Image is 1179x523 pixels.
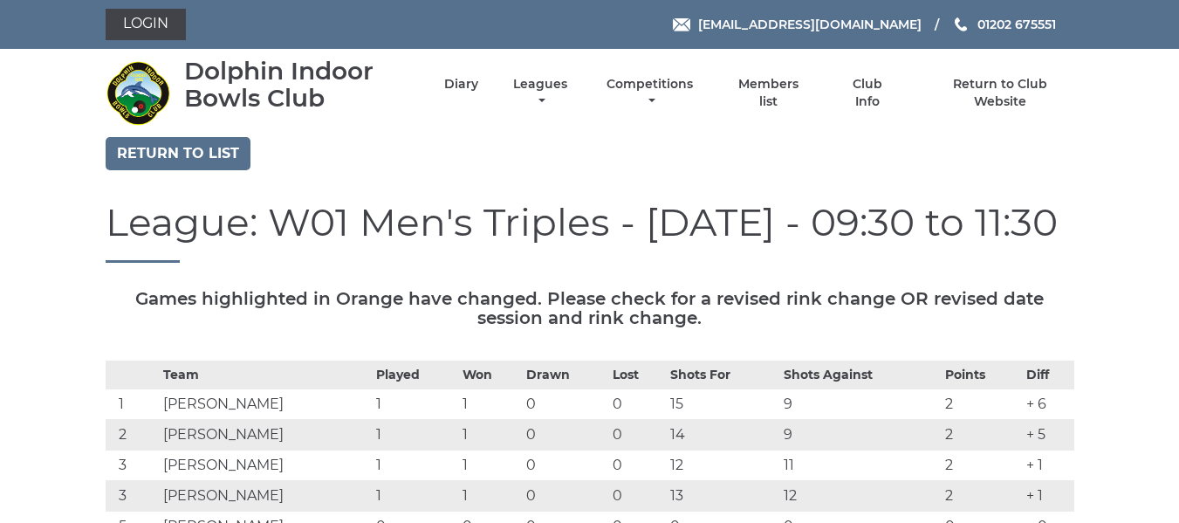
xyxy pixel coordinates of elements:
[608,451,666,481] td: 0
[1022,361,1074,389] th: Diff
[106,201,1074,263] h1: League: W01 Men's Triples - [DATE] - 09:30 to 11:30
[522,361,608,389] th: Drawn
[666,420,779,451] td: 14
[184,58,414,112] div: Dolphin Indoor Bowls Club
[444,76,478,93] a: Diary
[106,9,186,40] a: Login
[698,17,922,32] span: [EMAIL_ADDRESS][DOMAIN_NAME]
[509,76,572,110] a: Leagues
[779,451,941,481] td: 11
[159,420,372,451] td: [PERSON_NAME]
[840,76,896,110] a: Club Info
[522,481,608,512] td: 0
[1022,481,1074,512] td: + 1
[608,481,666,512] td: 0
[372,481,458,512] td: 1
[372,361,458,389] th: Played
[372,389,458,420] td: 1
[106,389,159,420] td: 1
[522,389,608,420] td: 0
[673,18,690,31] img: Email
[159,361,372,389] th: Team
[1022,389,1074,420] td: + 6
[106,481,159,512] td: 3
[159,481,372,512] td: [PERSON_NAME]
[603,76,698,110] a: Competitions
[159,389,372,420] td: [PERSON_NAME]
[372,420,458,451] td: 1
[106,60,171,126] img: Dolphin Indoor Bowls Club
[608,420,666,451] td: 0
[955,17,967,31] img: Phone us
[941,420,1022,451] td: 2
[106,451,159,481] td: 3
[666,451,779,481] td: 12
[522,420,608,451] td: 0
[458,481,522,512] td: 1
[458,389,522,420] td: 1
[522,451,608,481] td: 0
[666,481,779,512] td: 13
[941,451,1022,481] td: 2
[666,361,779,389] th: Shots For
[779,420,941,451] td: 9
[941,389,1022,420] td: 2
[779,389,941,420] td: 9
[941,481,1022,512] td: 2
[608,389,666,420] td: 0
[779,481,941,512] td: 12
[458,451,522,481] td: 1
[1022,451,1074,481] td: + 1
[728,76,808,110] a: Members list
[1022,420,1074,451] td: + 5
[608,361,666,389] th: Lost
[673,15,922,34] a: Email [EMAIL_ADDRESS][DOMAIN_NAME]
[159,451,372,481] td: [PERSON_NAME]
[458,420,522,451] td: 1
[666,389,779,420] td: 15
[941,361,1022,389] th: Points
[106,137,250,170] a: Return to list
[926,76,1073,110] a: Return to Club Website
[779,361,941,389] th: Shots Against
[458,361,522,389] th: Won
[372,451,458,481] td: 1
[952,15,1056,34] a: Phone us 01202 675551
[106,420,159,451] td: 2
[106,289,1074,327] h5: Games highlighted in Orange have changed. Please check for a revised rink change OR revised date ...
[977,17,1056,32] span: 01202 675551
